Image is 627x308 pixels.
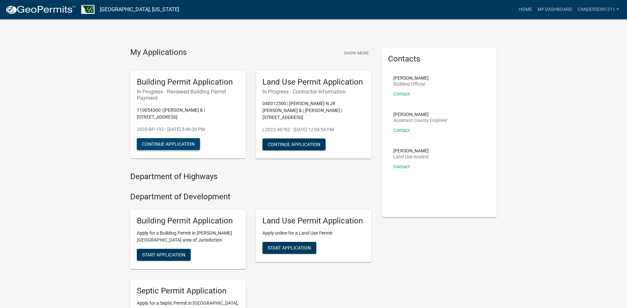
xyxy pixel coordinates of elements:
[535,3,575,16] a: My Dashboard
[393,82,429,86] p: Building Official
[393,128,410,133] a: Contact
[137,249,191,261] button: Start Application
[393,91,410,96] a: Contact
[100,4,179,15] a: [GEOGRAPHIC_DATA], [US_STATE]
[262,100,365,121] p: 040012500 | [PERSON_NAME] N JR [PERSON_NAME] & | [PERSON_NAME] | [STREET_ADDRESS]
[262,242,316,254] button: Start Application
[130,172,372,181] h4: Department of Highways
[575,3,622,16] a: Canderson1211
[393,118,448,123] p: Assistant County Engineer
[142,252,185,257] span: Start Application
[137,138,200,150] button: Continue Application
[262,138,326,150] button: Continue Application
[268,245,311,250] span: Start Application
[137,89,239,101] h6: In Progress - Reviewed Building Permit Payment
[262,230,365,237] p: Apply online for a Land Use Permit
[262,89,365,95] h6: In Progress - Contractor Information
[137,230,239,244] p: Apply for a Building Permit in [PERSON_NAME][GEOGRAPHIC_DATA] area of Jurisdiction
[130,48,187,58] h4: My Applications
[262,216,365,226] h5: Land Use Permit Application
[393,112,448,117] p: [PERSON_NAME]
[137,126,239,133] p: 2025-BP-192 - [DATE] 5:46:20 PM
[393,164,410,169] a: Contact
[81,5,95,14] img: Benton County, Minnesota
[262,77,365,87] h5: Land Use Permit Application
[393,148,429,153] p: [PERSON_NAME]
[137,216,239,226] h5: Building Permit Application
[388,54,490,64] h5: Contacts
[341,48,372,58] button: Show More
[262,126,365,133] p: L2022-40762 - [DATE] 12:04:54 PM
[516,3,535,16] a: Home
[137,77,239,87] h5: Building Permit Application
[130,192,372,202] h4: Department of Development
[137,286,239,296] h5: Septic Permit Application
[393,76,429,80] p: [PERSON_NAME]
[393,154,429,159] p: Land Use Analyst
[137,107,239,121] p: 110054300 | [PERSON_NAME] & | [STREET_ADDRESS]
